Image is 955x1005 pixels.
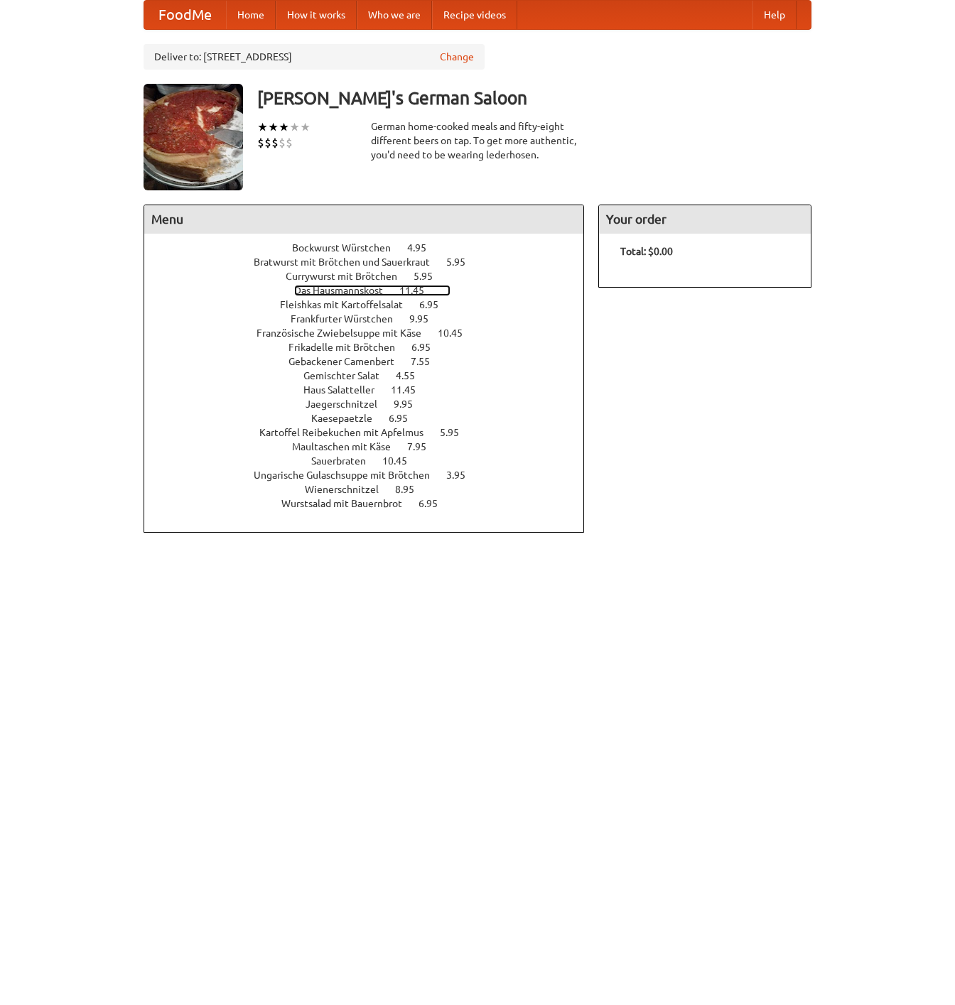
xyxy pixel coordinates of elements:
li: $ [279,135,286,151]
span: Currywurst mit Brötchen [286,271,411,282]
span: Wurstsalad mit Bauernbrot [281,498,416,509]
a: Wienerschnitzel 8.95 [305,484,441,495]
li: ★ [268,119,279,135]
span: Ungarische Gulaschsuppe mit Brötchen [254,469,444,481]
a: Currywurst mit Brötchen 5.95 [286,271,459,282]
span: 5.95 [446,256,480,268]
span: Kaesepaetzle [311,413,387,424]
span: Das Hausmannskost [294,285,397,296]
a: How it works [276,1,357,29]
a: Frikadelle mit Brötchen 6.95 [288,342,457,353]
span: 5.95 [440,427,473,438]
span: Kartoffel Reibekuchen mit Apfelmus [259,427,438,438]
a: Bockwurst Würstchen 4.95 [292,242,453,254]
a: Fleishkas mit Kartoffelsalat 6.95 [280,299,465,310]
a: Frankfurter Würstchen 9.95 [291,313,455,325]
span: Bockwurst Würstchen [292,242,405,254]
li: ★ [300,119,311,135]
span: 11.45 [399,285,438,296]
a: Maultaschen mit Käse 7.95 [292,441,453,452]
span: Gebackener Camenbert [288,356,409,367]
span: 3.95 [446,469,480,481]
li: ★ [279,119,289,135]
span: 6.95 [419,498,452,509]
li: $ [286,135,293,151]
span: 6.95 [411,342,445,353]
span: Fleishkas mit Kartoffelsalat [280,299,417,310]
a: Who we are [357,1,432,29]
span: 7.95 [407,441,441,452]
span: Frikadelle mit Brötchen [288,342,409,353]
span: 5.95 [414,271,447,282]
span: 7.55 [411,356,444,367]
a: Ungarische Gulaschsuppe mit Brötchen 3.95 [254,469,492,481]
span: 9.95 [394,398,427,410]
img: angular.jpg [144,84,243,190]
a: FoodMe [144,1,226,29]
li: ★ [289,119,300,135]
a: Recipe videos [432,1,517,29]
span: Gemischter Salat [303,370,394,381]
span: 6.95 [389,413,422,424]
li: $ [271,135,279,151]
span: 4.55 [396,370,429,381]
span: Jaegerschnitzel [306,398,392,410]
a: Jaegerschnitzel 9.95 [306,398,439,410]
a: Gebackener Camenbert 7.55 [288,356,456,367]
span: Maultaschen mit Käse [292,441,405,452]
a: Help [752,1,797,29]
a: Haus Salatteller 11.45 [303,384,442,396]
span: Französische Zwiebelsuppe mit Käse [257,327,436,339]
a: Home [226,1,276,29]
h4: Menu [144,205,583,234]
li: $ [257,135,264,151]
li: ★ [257,119,268,135]
span: Wienerschnitzel [305,484,393,495]
span: Frankfurter Würstchen [291,313,407,325]
span: 10.45 [382,455,421,467]
a: Kaesepaetzle 6.95 [311,413,434,424]
a: Französische Zwiebelsuppe mit Käse 10.45 [257,327,489,339]
span: 4.95 [407,242,441,254]
div: German home-cooked meals and fifty-eight different beers on tap. To get more authentic, you'd nee... [371,119,584,162]
a: Kartoffel Reibekuchen mit Apfelmus 5.95 [259,427,485,438]
li: $ [264,135,271,151]
span: 6.95 [419,299,453,310]
a: Gemischter Salat 4.55 [303,370,441,381]
span: Bratwurst mit Brötchen und Sauerkraut [254,256,444,268]
span: 9.95 [409,313,443,325]
a: Wurstsalad mit Bauernbrot 6.95 [281,498,464,509]
span: 8.95 [395,484,428,495]
span: 10.45 [438,327,477,339]
b: Total: $0.00 [620,246,673,257]
a: Das Hausmannskost 11.45 [294,285,450,296]
span: Haus Salatteller [303,384,389,396]
div: Deliver to: [STREET_ADDRESS] [144,44,485,70]
span: Sauerbraten [311,455,380,467]
a: Sauerbraten 10.45 [311,455,433,467]
a: Change [440,50,474,64]
span: 11.45 [391,384,430,396]
h4: Your order [599,205,811,234]
a: Bratwurst mit Brötchen und Sauerkraut 5.95 [254,256,492,268]
h3: [PERSON_NAME]'s German Saloon [257,84,811,112]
